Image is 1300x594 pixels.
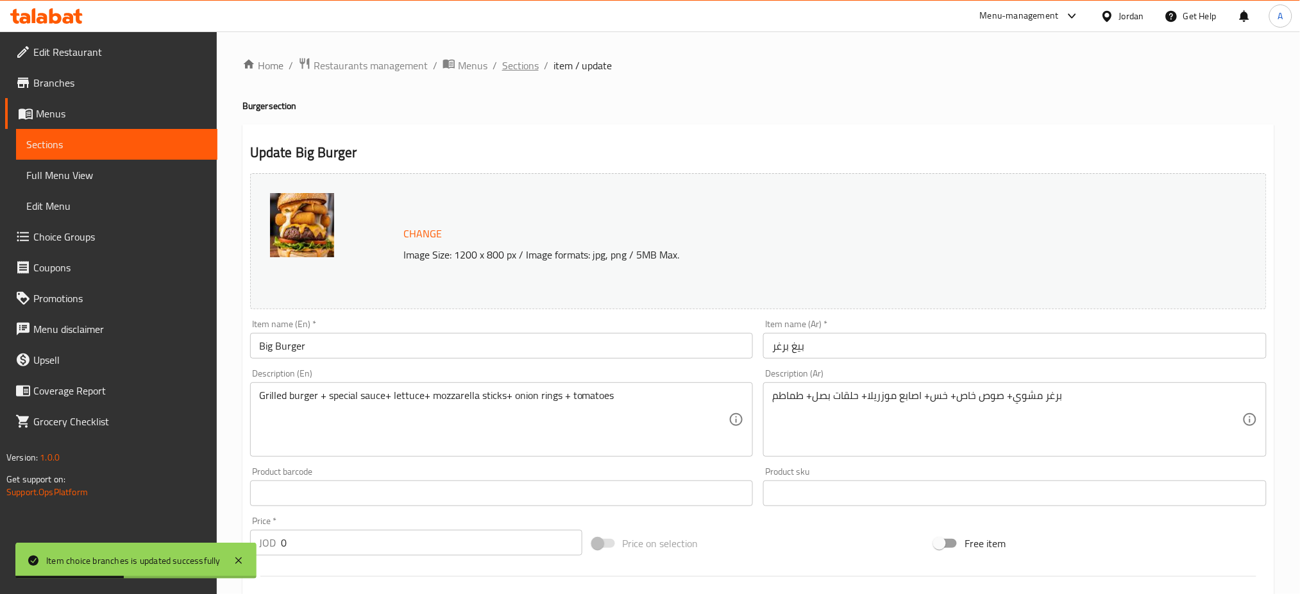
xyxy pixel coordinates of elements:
[33,352,207,368] span: Upsell
[6,471,65,488] span: Get support on:
[259,535,276,550] p: JOD
[5,283,217,314] a: Promotions
[314,58,428,73] span: Restaurants management
[33,229,207,244] span: Choice Groups
[26,198,207,214] span: Edit Menu
[242,57,1274,74] nav: breadcrumb
[33,383,207,398] span: Coverage Report
[33,321,207,337] span: Menu disclaimer
[46,554,221,568] div: Item choice branches is updated successfully
[259,389,729,450] textarea: Grilled burger + special sauce+ lettuce+ mozzarella sticks+ onion rings + tomatoes
[623,536,698,551] span: Price on selection
[443,57,487,74] a: Menus
[763,333,1267,359] input: Enter name Ar
[33,260,207,275] span: Coupons
[772,389,1242,450] textarea: برغر مشوي+ صوص خاص+ خس+ اصابع موزريلا+ حلقات بصل+ طماطم
[26,137,207,152] span: Sections
[36,106,207,121] span: Menus
[5,375,217,406] a: Coverage Report
[242,58,283,73] a: Home
[33,291,207,306] span: Promotions
[403,225,442,243] span: Change
[493,58,497,73] li: /
[5,221,217,252] a: Choice Groups
[553,58,612,73] span: item / update
[242,99,1274,112] h4: Burger section
[40,449,60,466] span: 1.0.0
[5,98,217,129] a: Menus
[398,221,447,247] button: Change
[5,67,217,98] a: Branches
[965,536,1006,551] span: Free item
[5,314,217,344] a: Menu disclaimer
[5,37,217,67] a: Edit Restaurant
[398,247,1131,262] p: Image Size: 1200 x 800 px / Image formats: jpg, png / 5MB Max.
[6,449,38,466] span: Version:
[16,160,217,191] a: Full Menu View
[5,344,217,375] a: Upsell
[5,252,217,283] a: Coupons
[6,484,88,500] a: Support.OpsPlatform
[763,480,1267,506] input: Please enter product sku
[502,58,539,73] a: Sections
[33,44,207,60] span: Edit Restaurant
[458,58,487,73] span: Menus
[433,58,437,73] li: /
[281,530,582,556] input: Please enter price
[33,414,207,429] span: Grocery Checklist
[33,75,207,90] span: Branches
[298,57,428,74] a: Restaurants management
[250,333,754,359] input: Enter name En
[289,58,293,73] li: /
[250,480,754,506] input: Please enter product barcode
[270,193,334,257] img: big_burger638917234713808431.jpg
[980,8,1059,24] div: Menu-management
[1278,9,1283,23] span: A
[16,129,217,160] a: Sections
[16,191,217,221] a: Edit Menu
[544,58,548,73] li: /
[26,167,207,183] span: Full Menu View
[5,406,217,437] a: Grocery Checklist
[1119,9,1144,23] div: Jordan
[250,143,1267,162] h2: Update Big Burger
